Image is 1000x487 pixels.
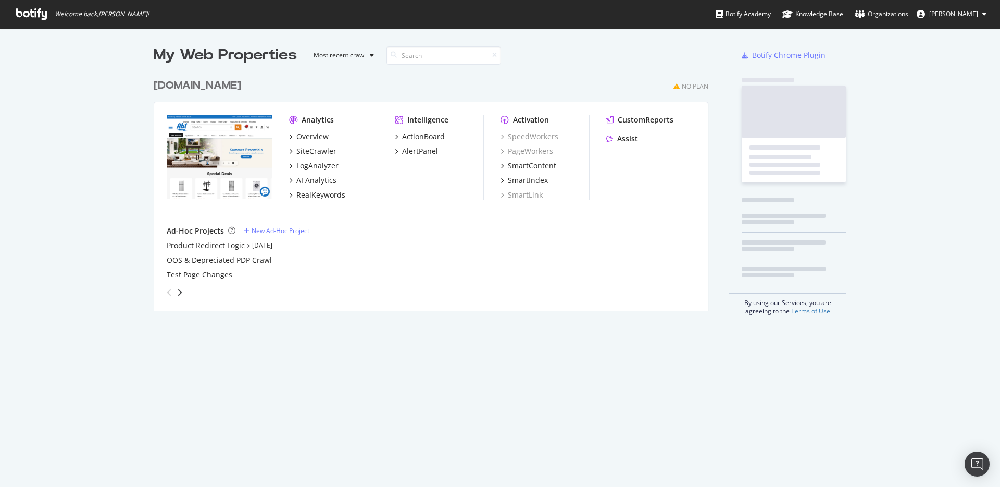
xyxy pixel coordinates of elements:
[742,50,826,60] a: Botify Chrome Plugin
[244,226,309,235] a: New Ad-Hoc Project
[606,115,673,125] a: CustomReports
[296,131,329,142] div: Overview
[167,270,232,280] a: Test Page Changes
[501,131,558,142] a: SpeedWorkers
[513,115,549,125] div: Activation
[314,52,366,58] div: Most recent crawl
[289,146,336,156] a: SiteCrawler
[407,115,448,125] div: Intelligence
[289,161,339,171] a: LogAnalyzer
[296,190,345,200] div: RealKeywords
[167,115,272,199] img: abt.com
[154,78,245,93] a: [DOMAIN_NAME]
[508,175,548,186] div: SmartIndex
[154,66,717,311] div: grid
[252,226,309,235] div: New Ad-Hoc Project
[154,45,297,66] div: My Web Properties
[501,161,556,171] a: SmartContent
[606,133,638,144] a: Assist
[501,146,553,156] a: PageWorkers
[782,9,843,19] div: Knowledge Base
[402,131,445,142] div: ActionBoard
[252,241,272,250] a: [DATE]
[501,190,543,200] a: SmartLink
[908,6,995,22] button: [PERSON_NAME]
[716,9,771,19] div: Botify Academy
[302,115,334,125] div: Analytics
[501,175,548,186] a: SmartIndex
[289,131,329,142] a: Overview
[395,131,445,142] a: ActionBoard
[965,452,990,477] div: Open Intercom Messenger
[167,255,272,265] a: OOS & Depreciated PDP Crawl
[296,146,336,156] div: SiteCrawler
[167,226,224,236] div: Ad-Hoc Projects
[395,146,438,156] a: AlertPanel
[729,293,846,315] div: By using our Services, you are agreeing to the
[296,161,339,171] div: LogAnalyzer
[752,50,826,60] div: Botify Chrome Plugin
[289,190,345,200] a: RealKeywords
[682,82,708,91] div: No Plan
[289,175,336,186] a: AI Analytics
[929,9,978,18] span: Michelle Stephens
[154,78,241,93] div: [DOMAIN_NAME]
[55,10,149,18] span: Welcome back, [PERSON_NAME] !
[386,46,501,65] input: Search
[296,175,336,186] div: AI Analytics
[791,307,830,315] a: Terms of Use
[305,47,378,64] button: Most recent crawl
[855,9,908,19] div: Organizations
[508,161,556,171] div: SmartContent
[167,240,245,251] a: Product Redirect Logic
[618,115,673,125] div: CustomReports
[162,284,176,301] div: angle-left
[617,133,638,144] div: Assist
[176,287,183,298] div: angle-right
[402,146,438,156] div: AlertPanel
